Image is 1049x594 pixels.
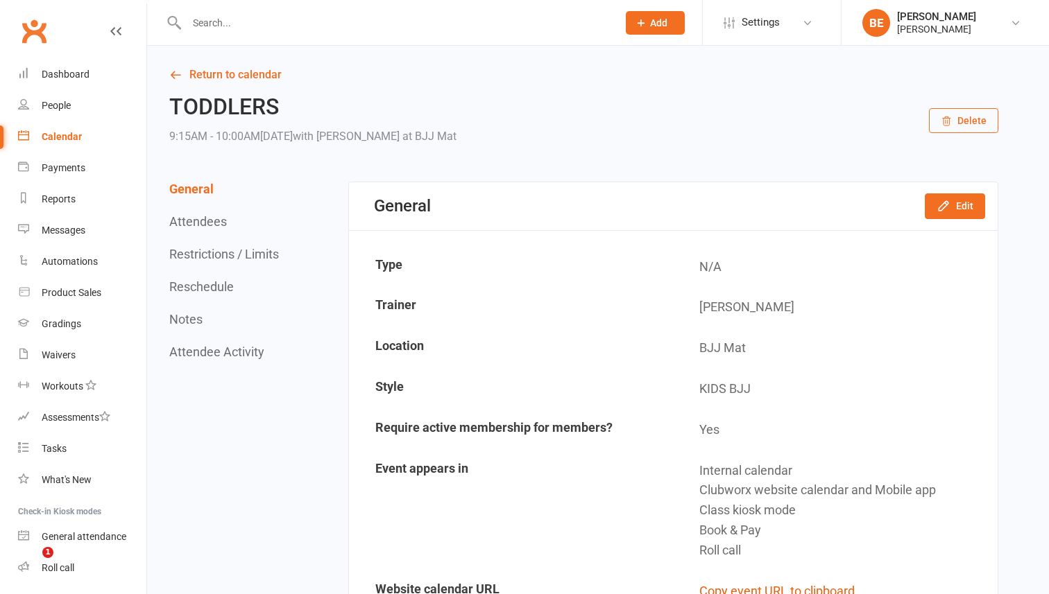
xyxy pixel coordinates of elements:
div: [PERSON_NAME] [897,23,976,35]
div: Book & Pay [699,521,987,541]
div: Tasks [42,443,67,454]
td: KIDS BJJ [674,369,997,409]
a: Return to calendar [169,65,998,85]
span: Settings [742,7,780,38]
div: Payments [42,162,85,173]
div: [PERSON_NAME] [897,10,976,23]
button: Attendee Activity [169,344,264,359]
div: Assessments [42,412,110,423]
div: Product Sales [42,287,101,298]
a: Assessments [18,402,146,433]
div: General [374,196,431,216]
div: Workouts [42,381,83,392]
div: Internal calendar [699,461,987,481]
a: Automations [18,246,146,277]
button: Delete [929,108,998,133]
td: Type [350,247,673,287]
span: at BJJ Mat [402,130,457,143]
span: Add [650,17,667,28]
h2: TODDLERS [169,95,457,119]
button: Restrictions / Limits [169,247,279,261]
button: Attendees [169,214,227,229]
div: General attendance [42,531,126,542]
a: Workouts [18,371,146,402]
button: Reschedule [169,279,234,294]
a: Calendar [18,121,146,152]
a: People [18,90,146,121]
input: Search... [182,13,608,33]
div: BE [862,9,890,37]
div: Reports [42,193,76,204]
a: Roll call [18,552,146,584]
button: Edit [925,193,985,218]
td: Require active membership for members? [350,410,673,450]
span: with [PERSON_NAME] [293,130,400,143]
button: General [169,182,214,196]
iframe: Intercom live chat [14,547,47,580]
button: Add [626,11,685,35]
a: General attendance kiosk mode [18,521,146,552]
a: Tasks [18,433,146,464]
a: Reports [18,184,146,215]
a: Messages [18,215,146,246]
a: Clubworx [17,14,51,49]
div: Calendar [42,131,82,142]
a: Gradings [18,308,146,340]
a: Product Sales [18,277,146,308]
div: Roll call [42,562,74,573]
div: Class kiosk mode [699,500,987,521]
div: What's New [42,474,92,485]
div: Automations [42,256,98,267]
td: Style [350,369,673,409]
td: Location [350,329,673,368]
div: Waivers [42,349,76,360]
a: What's New [18,464,146,496]
td: BJJ Mat [674,329,997,368]
div: Gradings [42,318,81,329]
div: Messages [42,225,85,236]
div: Clubworx website calendar and Mobile app [699,480,987,500]
td: Yes [674,410,997,450]
td: N/A [674,247,997,287]
span: 1 [42,547,53,558]
div: 9:15AM - 10:00AM[DATE] [169,127,457,146]
div: Roll call [699,541,987,561]
td: Trainer [350,288,673,327]
div: Dashboard [42,69,89,80]
td: [PERSON_NAME] [674,288,997,327]
a: Payments [18,152,146,184]
td: Event appears in [350,451,673,570]
a: Dashboard [18,59,146,90]
button: Notes [169,312,203,326]
div: People [42,100,71,111]
a: Waivers [18,340,146,371]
